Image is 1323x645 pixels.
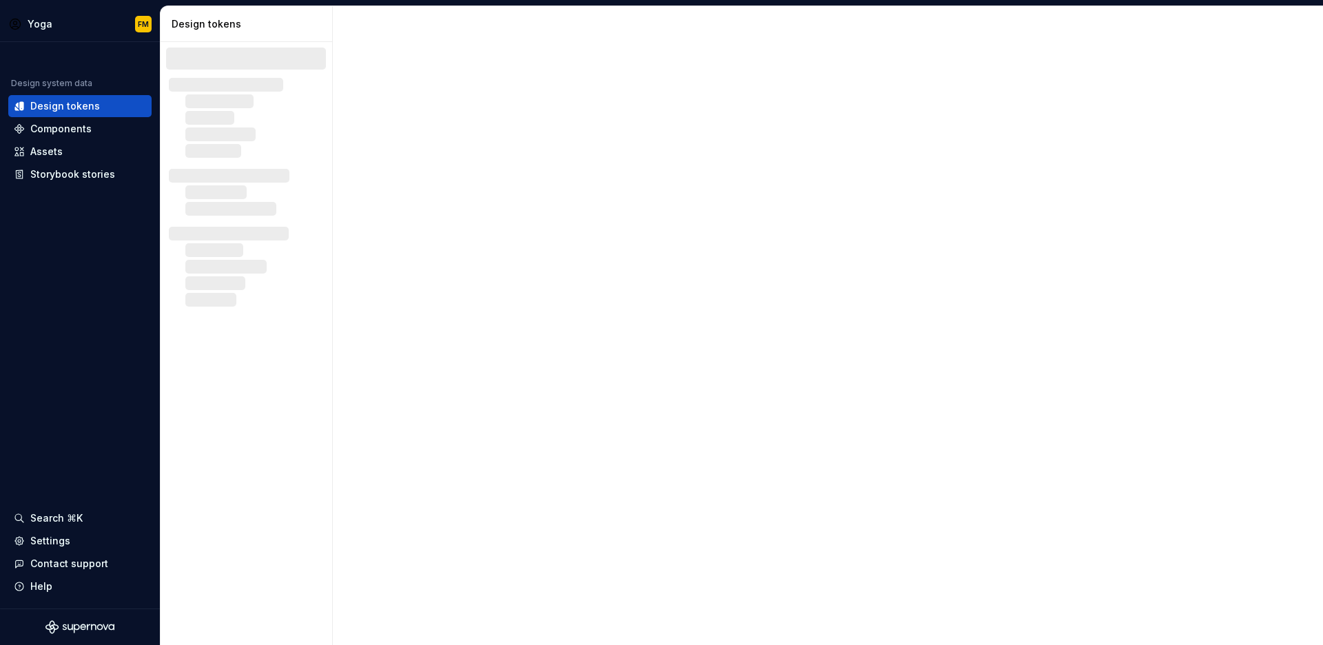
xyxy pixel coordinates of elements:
div: Components [30,122,92,136]
a: Storybook stories [8,163,152,185]
button: Contact support [8,553,152,575]
button: Help [8,575,152,597]
a: Components [8,118,152,140]
div: Design system data [11,78,92,89]
svg: Supernova Logo [45,620,114,634]
div: Contact support [30,557,108,571]
a: Design tokens [8,95,152,117]
div: Design tokens [30,99,100,113]
div: Yoga [28,17,52,31]
a: Assets [8,141,152,163]
div: Design tokens [172,17,327,31]
div: Help [30,580,52,593]
div: Storybook stories [30,167,115,181]
div: FM [138,19,149,30]
button: Search ⌘K [8,507,152,529]
a: Settings [8,530,152,552]
div: Assets [30,145,63,158]
button: YogaFM [3,9,157,39]
div: Search ⌘K [30,511,83,525]
div: Settings [30,534,70,548]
